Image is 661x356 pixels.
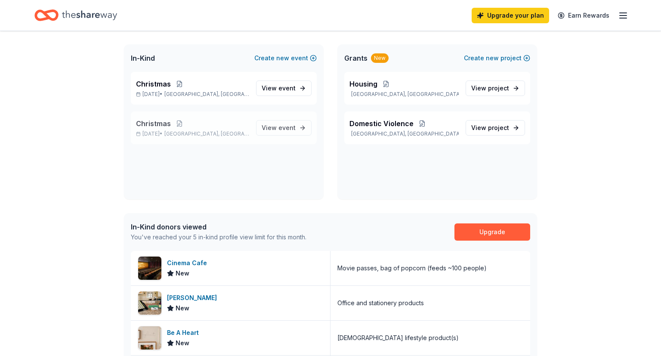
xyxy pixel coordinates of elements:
span: project [488,84,509,92]
a: View project [466,120,525,136]
span: View [262,123,296,133]
img: Image for Cinema Cafe [138,257,161,280]
span: project [488,124,509,131]
a: Upgrade your plan [472,8,549,23]
a: Home [34,5,117,25]
span: Christmas [136,118,171,129]
a: View project [466,80,525,96]
span: New [176,338,189,348]
div: New [371,53,389,63]
span: [GEOGRAPHIC_DATA], [GEOGRAPHIC_DATA] [164,130,249,137]
span: Domestic Violence [349,118,414,129]
span: new [486,53,499,63]
span: View [471,83,509,93]
img: Image for Be A Heart [138,326,161,350]
div: In-Kind donors viewed [131,222,306,232]
span: Christmas [136,79,171,89]
button: Createnewproject [464,53,530,63]
span: event [278,84,296,92]
span: Grants [344,53,368,63]
div: Movie passes, bag of popcorn (feeds ~100 people) [337,263,487,273]
div: Be A Heart [167,328,202,338]
div: Office and stationery products [337,298,424,308]
p: [DATE] • [136,130,249,137]
span: New [176,268,189,279]
button: Createnewevent [254,53,317,63]
span: new [276,53,289,63]
span: New [176,303,189,313]
div: [PERSON_NAME] [167,293,220,303]
p: [GEOGRAPHIC_DATA], [GEOGRAPHIC_DATA] [349,130,459,137]
img: Image for Mead [138,291,161,315]
span: In-Kind [131,53,155,63]
p: [DATE] • [136,91,249,98]
span: Housing [349,79,377,89]
div: You've reached your 5 in-kind profile view limit for this month. [131,232,306,242]
span: View [262,83,296,93]
a: Earn Rewards [553,8,615,23]
div: [DEMOGRAPHIC_DATA] lifestyle product(s) [337,333,459,343]
span: event [278,124,296,131]
a: View event [256,120,312,136]
span: [GEOGRAPHIC_DATA], [GEOGRAPHIC_DATA] [164,91,249,98]
p: [GEOGRAPHIC_DATA], [GEOGRAPHIC_DATA] [349,91,459,98]
div: Cinema Cafe [167,258,210,268]
a: View event [256,80,312,96]
a: Upgrade [454,223,530,241]
span: View [471,123,509,133]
